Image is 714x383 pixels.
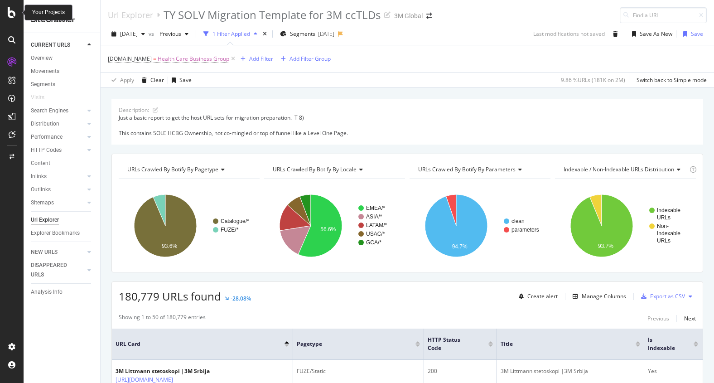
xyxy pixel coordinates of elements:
span: Is Indexable [648,336,680,352]
div: 3M Global [394,11,423,20]
text: ASIA/* [366,213,382,220]
text: Indexable [657,207,680,213]
div: -28.08% [231,295,251,302]
text: Catalogue/* [221,218,249,224]
text: 93.6% [162,242,177,249]
a: HTTP Codes [31,145,85,155]
span: vs [149,30,156,38]
h4: URLs Crawled By Botify By locale [271,162,397,177]
a: Overview [31,53,94,63]
a: Performance [31,132,85,142]
span: URLs Crawled By Botify By parameters [418,165,516,173]
a: Segments [31,80,94,89]
div: 1 Filter Applied [212,30,250,38]
span: HTTP Status Code [428,336,475,352]
span: Indexable / Non-Indexable URLs distribution [564,165,674,173]
button: Add Filter Group [277,53,331,64]
text: LATAM/* [366,222,387,228]
div: Switch back to Simple mode [637,76,707,84]
button: Save As New [628,27,672,41]
div: Overview [31,53,53,63]
div: Last modifications not saved [533,30,605,38]
button: Create alert [515,289,558,304]
div: Url Explorer [31,215,59,225]
svg: A chart. [410,186,550,265]
text: 94.7% [452,243,468,249]
div: Sitemaps [31,198,54,208]
text: 56.6% [320,226,336,233]
span: URLs Crawled By Botify By locale [273,165,357,173]
div: Your Projects [32,9,65,16]
a: DISAPPEARED URLS [31,261,85,280]
div: CURRENT URLS [31,40,70,50]
button: [DATE] [108,27,149,41]
a: CURRENT URLS [31,40,85,50]
div: Save As New [640,30,672,38]
div: Inlinks [31,172,47,181]
div: Create alert [527,292,558,300]
text: clean [511,218,525,224]
div: Next [684,315,696,322]
button: Add Filter [237,53,273,64]
div: times [261,29,269,39]
div: Distribution [31,119,59,129]
div: Explorer Bookmarks [31,228,80,238]
div: Analysis Info [31,287,63,297]
svg: A chart. [555,186,696,265]
a: Inlinks [31,172,85,181]
div: arrow-right-arrow-left [426,13,432,19]
span: URL Card [116,340,282,348]
a: Distribution [31,119,85,129]
iframe: Intercom live chat [683,352,705,374]
button: Previous [156,27,192,41]
span: pagetype [297,340,402,348]
div: Clear [150,76,164,84]
text: FUZE/* [221,227,239,233]
span: [DOMAIN_NAME] [108,55,152,63]
div: HTTP Codes [31,145,62,155]
div: 3M Littmann stetoskopi |3M Srbija [116,367,210,375]
div: Showing 1 to 50 of 180,779 entries [119,313,206,324]
span: Title [501,340,622,348]
div: Apply [120,76,134,84]
a: Url Explorer [108,10,153,20]
button: Next [684,313,696,324]
span: Segments [290,30,315,38]
div: Movements [31,67,59,76]
text: USAC/* [366,231,385,237]
a: Movements [31,67,94,76]
svg: A chart. [119,186,260,265]
a: Url Explorer [31,215,94,225]
div: Save [691,30,703,38]
div: 9.86 % URLs ( 181K on 2M ) [561,76,625,84]
div: Save [179,76,192,84]
a: Analysis Info [31,287,94,297]
text: Non- [657,223,669,229]
div: Segments [31,80,55,89]
h4: URLs Crawled By Botify By parameters [416,162,542,177]
div: Manage Columns [582,292,626,300]
div: 3M Littmann stetoskopi |3M Srbija [501,367,640,375]
span: 180,779 URLs found [119,289,221,304]
button: Save [680,27,703,41]
div: DISAPPEARED URLS [31,261,77,280]
text: Indexable [657,230,680,237]
button: Save [168,73,192,87]
div: Yes [648,367,698,375]
span: = [153,55,156,63]
button: Previous [647,313,669,324]
h4: Indexable / Non-Indexable URLs Distribution [562,162,688,177]
div: Outlinks [31,185,51,194]
div: FUZE/Static [297,367,420,375]
text: GCA/* [366,239,381,246]
a: Visits [31,93,53,102]
text: 93.7% [598,243,613,249]
div: Description: [119,106,149,114]
svg: A chart. [264,186,405,265]
div: Add Filter Group [289,55,331,63]
button: Segments[DATE] [276,27,338,41]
